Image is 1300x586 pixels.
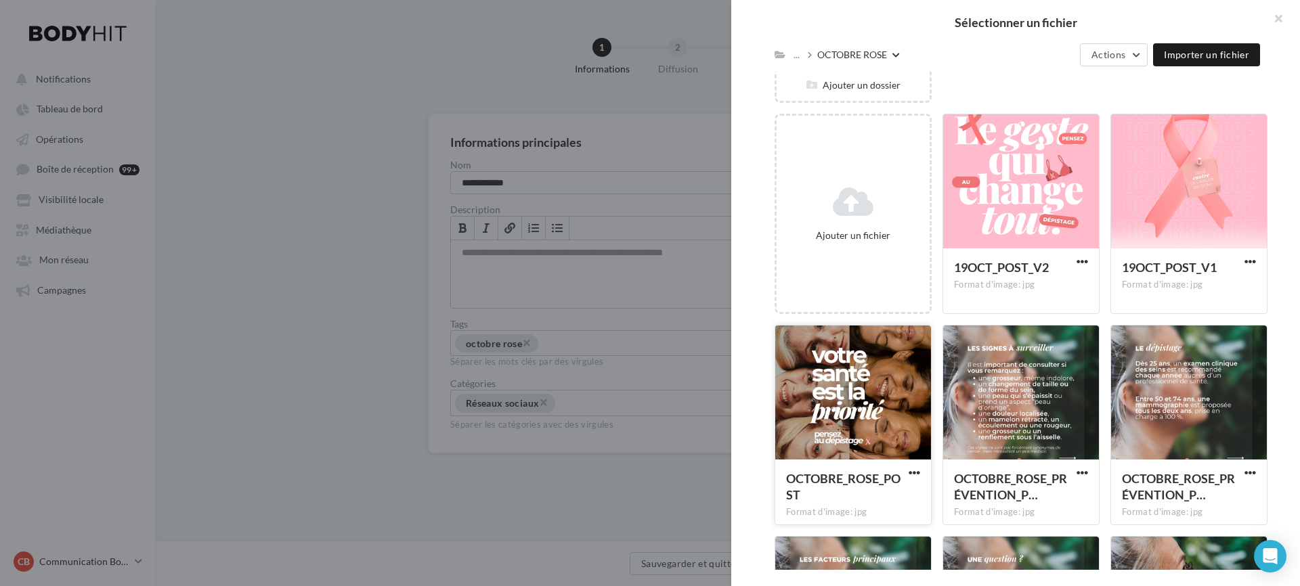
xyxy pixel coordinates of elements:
span: Actions [1091,49,1125,60]
div: Format d'image: jpg [954,279,1088,291]
div: Format d'image: jpg [786,506,920,518]
span: OCTOBRE_ROSE_POST [786,471,901,502]
span: 19OCT_POST_V1 [1122,260,1217,275]
div: Ajouter un fichier [782,229,924,242]
h2: Sélectionner un fichier [753,16,1278,28]
span: 19OCT_POST_V2 [954,260,1049,275]
div: Format d'image: jpg [1122,506,1256,518]
span: Importer un fichier [1164,49,1249,60]
button: Actions [1080,43,1148,66]
span: OCTOBRE_ROSE_PRÉVENTION_POST_V5 [1122,471,1235,502]
div: Ajouter un dossier [777,78,930,92]
div: Open Intercom Messenger [1254,540,1286,572]
div: OCTOBRE ROSE [817,48,887,62]
div: ... [791,45,802,64]
button: Importer un fichier [1153,43,1260,66]
span: OCTOBRE_ROSE_PRÉVENTION_POST_V4 [954,471,1067,502]
div: Format d'image: jpg [1122,279,1256,291]
div: Format d'image: jpg [954,506,1088,518]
